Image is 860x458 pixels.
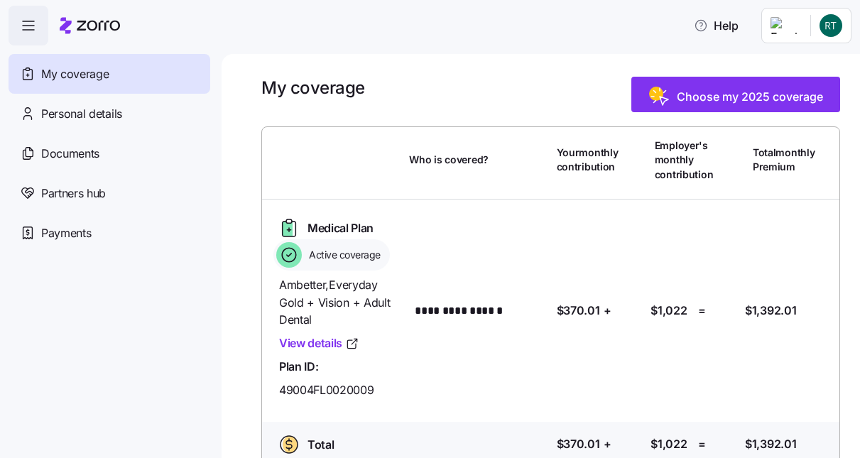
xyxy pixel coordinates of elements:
span: Ambetter , Everyday Gold + Vision + Adult Dental [279,276,398,329]
span: + [604,302,611,320]
span: Employer's monthly contribution [655,138,714,182]
span: Medical Plan [307,219,374,237]
span: Total [307,436,334,454]
a: My coverage [9,54,210,94]
span: 49004FL0020009 [279,381,374,399]
a: View details [279,334,359,352]
a: Documents [9,133,210,173]
img: Employer logo [771,17,799,34]
span: Choose my 2025 coverage [677,88,823,105]
span: = [698,302,706,320]
img: fcc48f0044d6273263f8082bf8304550 [820,14,842,37]
span: $1,392.01 [745,302,796,320]
span: $1,392.01 [745,435,796,453]
span: Personal details [41,105,122,123]
span: + [604,435,611,453]
span: $370.01 [557,435,600,453]
span: = [698,435,706,453]
button: Help [682,11,750,40]
a: Partners hub [9,173,210,213]
a: Personal details [9,94,210,133]
span: $1,022 [651,302,687,320]
h1: My coverage [261,77,365,99]
span: $370.01 [557,302,600,320]
span: Partners hub [41,185,106,202]
span: Documents [41,145,99,163]
span: Total monthly Premium [753,146,815,175]
span: My coverage [41,65,109,83]
span: Who is covered? [409,153,489,167]
span: $1,022 [651,435,687,453]
span: Help [694,17,739,34]
span: Payments [41,224,91,242]
button: Choose my 2025 coverage [631,77,840,112]
span: Active coverage [305,248,381,262]
span: Plan ID: [279,358,318,376]
span: Your monthly contribution [557,146,619,175]
a: Payments [9,213,210,253]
